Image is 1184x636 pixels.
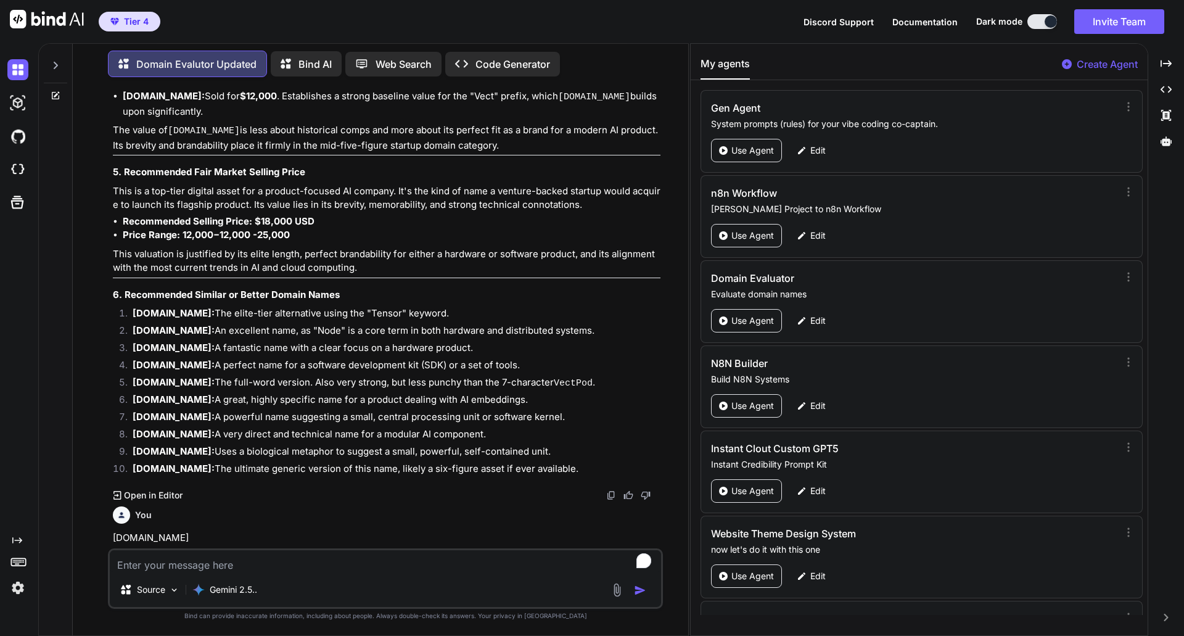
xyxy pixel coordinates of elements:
li: The elite-tier alternative using the "Tensor" keyword. [123,307,660,324]
strong: [DOMAIN_NAME]: [133,463,215,474]
p: Gemini 2.5.. [210,584,257,596]
h3: N8N Builder [711,356,993,371]
strong: [DOMAIN_NAME]: [133,324,215,336]
p: Edit [810,400,826,412]
p: Edit [810,570,826,582]
strong: [DOMAIN_NAME]: [133,307,215,319]
p: Use Agent [731,229,774,242]
strong: [DOMAIN_NAME]: [133,445,215,457]
li: A perfect name for a software development kit (SDK) or a set of tools. [123,358,660,376]
img: like [623,490,633,500]
p: Domain Evalutor Updated [136,57,257,72]
p: Create Agent [1077,57,1138,72]
li: A fantastic name with a clear focus on a hardware product. [123,341,660,358]
code: [DOMAIN_NAME] [168,126,240,136]
h3: Domain Evalutor Updated [711,611,993,626]
p: Code Generator [475,57,550,72]
code: VectPod [554,378,593,389]
strong: [DOMAIN_NAME]: [133,394,215,405]
li: Sold for . Establishes a strong baseline value for the "Vect" prefix, which builds upon significa... [123,89,660,118]
li: The ultimate generic version of this name, likely a six-figure asset if ever available. [123,462,660,479]
h3: Gen Agent [711,101,993,115]
code: [DOMAIN_NAME] [194,77,266,88]
strong: 25,000 [183,229,290,241]
img: darkChat [7,59,28,80]
p: Use Agent [731,485,774,497]
strong: $12,000 [240,90,277,102]
strong: [DOMAIN_NAME]: [123,90,205,102]
button: Documentation [892,15,958,28]
p: The value of is less about historical comps and more about its perfect fit as a brand for a moder... [113,123,660,152]
h6: You [135,509,152,521]
annotation: 12,000 - [220,229,257,241]
p: Edit [810,485,826,497]
p: Web Search [376,57,432,72]
p: now let's do it with this one [711,543,1114,556]
button: Discord Support [804,15,874,28]
p: Bind AI [298,57,332,72]
li: A great, highly specific name for a product dealing with AI embeddings. [123,393,660,410]
img: Bind AI [10,10,84,28]
p: Build N8N Systems [711,373,1114,386]
img: icon [634,584,646,597]
p: Use Agent [731,315,774,327]
span: Documentation [892,17,958,27]
img: Pick Models [169,585,179,595]
strong: Recommended Selling Price: [123,215,252,227]
img: cloudideIcon [7,159,28,180]
img: Gemini 2.5 Pro [192,584,205,596]
p: Evaluate domain names [711,288,1114,300]
strong: [DOMAIN_NAME]: [133,376,215,388]
p: Open in Editor [124,489,183,502]
li: Uses a biological metaphor to suggest a small, powerful, self-contained unit. [123,445,660,462]
h3: Domain Evaluator [711,271,993,286]
h3: Instant Clout Custom GPT5 [711,441,993,456]
img: dislike [641,490,651,500]
strong: 5. Recommended Fair Market Selling Price [113,166,305,178]
li: A very direct and technical name for a modular AI component. [123,427,660,445]
p: Edit [810,229,826,242]
strong: [DOMAIN_NAME]: [133,359,215,371]
img: settings [7,577,28,598]
span: Tier 4 [124,15,149,28]
p: [DOMAIN_NAME] [113,531,660,545]
strong: 6. Recommended Similar or Better Domain Names [113,289,340,300]
p: Instant Credibility Prompt Kit [711,458,1114,471]
code: [DOMAIN_NAME] [558,92,630,102]
p: Edit [810,315,826,327]
strong: $18,000 USD [255,215,314,227]
span: Dark mode [976,15,1022,28]
li: A powerful name suggesting a small, central processing unit or software kernel. [123,410,660,427]
img: premium [110,18,119,25]
strong: Price Range: [123,229,180,241]
p: Use Agent [731,144,774,157]
h3: Website Theme Design System [711,526,993,541]
p: Source [137,584,165,596]
button: My agents [701,56,750,80]
img: attachment [610,583,624,597]
p: System prompts (rules) for your vibe coding co-captain. [711,118,1114,130]
mo: , [192,229,195,241]
strong: [DOMAIN_NAME]: [133,411,215,423]
mo: − [213,229,220,241]
mn: 12 [183,229,192,241]
strong: [DOMAIN_NAME]: [133,428,215,440]
h3: n8n Workflow [711,186,993,200]
li: The full-word version. Also very strong, but less punchy than the 7-character . [123,376,660,393]
p: Bind can provide inaccurate information, including about people. Always double-check its answers.... [108,611,663,621]
strong: [DOMAIN_NAME]: [133,342,215,353]
span: Discord Support [804,17,874,27]
p: Edit [810,144,826,157]
p: Use Agent [731,400,774,412]
img: darkAi-studio [7,93,28,114]
img: copy [606,490,616,500]
p: Use Agent [731,570,774,582]
button: Invite Team [1074,9,1164,34]
button: premiumTier 4 [99,12,160,31]
p: [PERSON_NAME] Project to n8n Workflow [711,203,1114,215]
textarea: To enrich screen reader interactions, please activate Accessibility in Grammarly extension settings [110,550,661,572]
img: githubDark [7,126,28,147]
li: An excellent name, as "Node" is a core term in both hardware and distributed systems. [123,324,660,341]
p: This valuation is justified by its elite length, perfect brandability for either a hardware or so... [113,247,660,275]
p: This is a top-tier digital asset for a product-focused AI company. It's the kind of name a ventur... [113,184,660,212]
